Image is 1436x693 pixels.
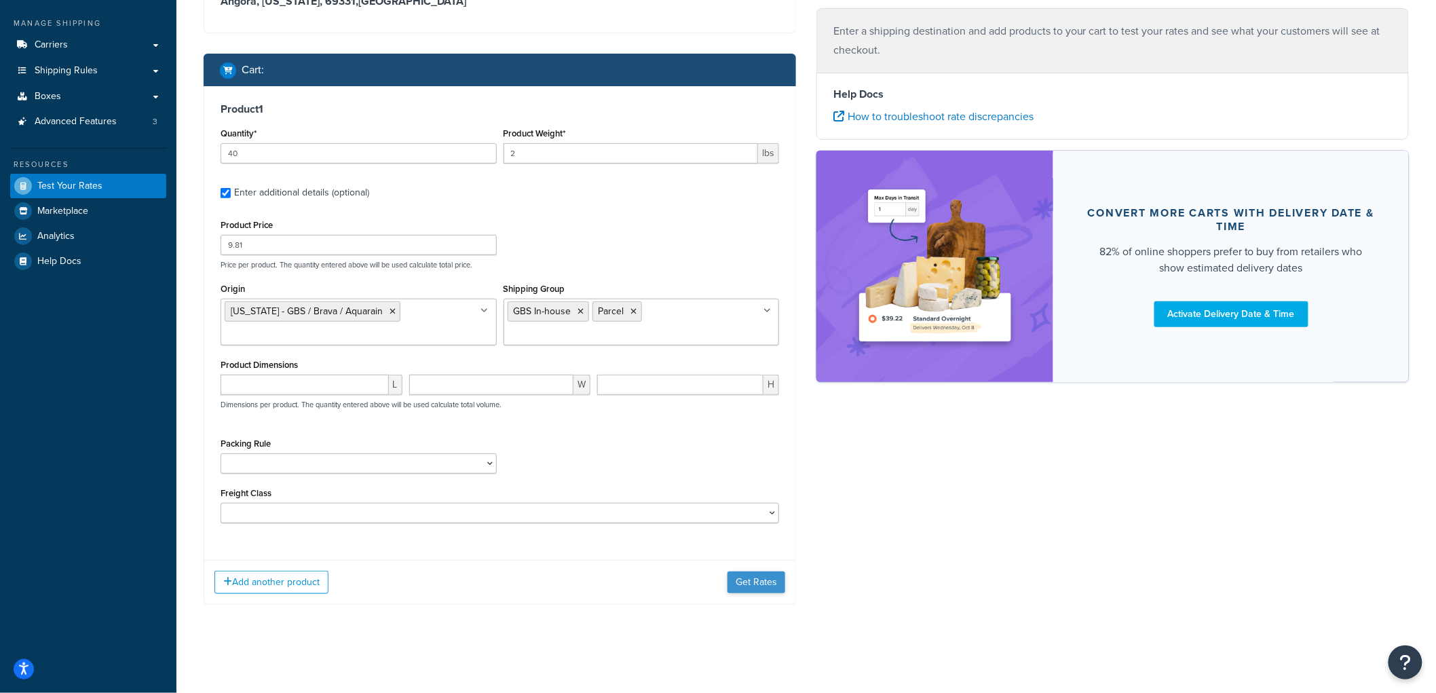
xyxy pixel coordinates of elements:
[10,224,166,248] a: Analytics
[37,256,81,267] span: Help Docs
[389,375,402,395] span: L
[10,249,166,274] a: Help Docs
[599,304,624,318] span: Parcel
[221,220,273,230] label: Product Price
[10,58,166,83] a: Shipping Rules
[850,171,1020,362] img: feature-image-ddt-36eae7f7280da8017bfb280eaccd9c446f90b1fe08728e4019434db127062ab4.png
[10,33,166,58] a: Carriers
[573,375,590,395] span: W
[833,109,1034,124] a: How to troubleshoot rate discrepancies
[763,375,779,395] span: H
[1388,645,1422,679] button: Open Resource Center
[758,143,779,164] span: lbs
[37,181,102,192] span: Test Your Rates
[10,109,166,134] a: Advanced Features3
[153,116,157,128] span: 3
[37,206,88,217] span: Marketplace
[221,360,298,370] label: Product Dimensions
[242,64,264,76] h2: Cart :
[35,65,98,77] span: Shipping Rules
[221,143,497,164] input: 0
[10,18,166,29] div: Manage Shipping
[10,199,166,223] a: Marketplace
[10,174,166,198] a: Test Your Rates
[221,284,245,294] label: Origin
[221,188,231,198] input: Enter additional details (optional)
[10,159,166,170] div: Resources
[1154,301,1308,327] a: Activate Delivery Date & Time
[1086,244,1376,276] div: 82% of online shoppers prefer to buy from retailers who show estimated delivery dates
[214,571,328,594] button: Add another product
[221,128,257,138] label: Quantity*
[833,86,1392,102] h4: Help Docs
[35,116,117,128] span: Advanced Features
[35,91,61,102] span: Boxes
[221,488,271,498] label: Freight Class
[234,183,369,202] div: Enter additional details (optional)
[10,109,166,134] li: Advanced Features
[728,572,785,593] button: Get Rates
[221,438,271,449] label: Packing Rule
[217,400,502,409] p: Dimensions per product. The quantity entered above will be used calculate total volume.
[504,128,566,138] label: Product Weight*
[504,143,759,164] input: 0.00
[1086,206,1376,233] div: Convert more carts with delivery date & time
[10,84,166,109] a: Boxes
[217,260,782,269] p: Price per product. The quantity entered above will be used calculate total price.
[514,304,571,318] span: GBS In-house
[221,102,779,116] h3: Product 1
[833,22,1392,60] p: Enter a shipping destination and add products to your cart to test your rates and see what your c...
[35,39,68,51] span: Carriers
[504,284,565,294] label: Shipping Group
[37,231,75,242] span: Analytics
[231,304,383,318] span: [US_STATE] - GBS / Brava / Aquarain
